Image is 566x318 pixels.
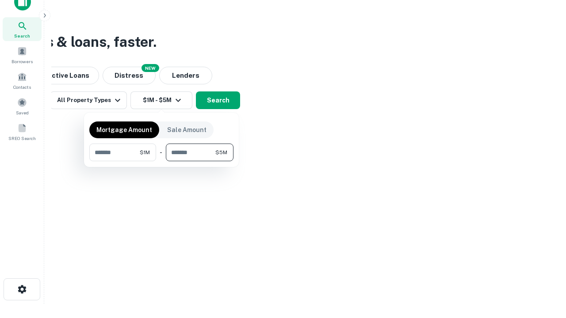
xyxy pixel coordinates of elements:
[215,148,227,156] span: $5M
[160,144,162,161] div: -
[167,125,207,135] p: Sale Amount
[140,148,150,156] span: $1M
[522,247,566,290] iframe: Chat Widget
[96,125,152,135] p: Mortgage Amount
